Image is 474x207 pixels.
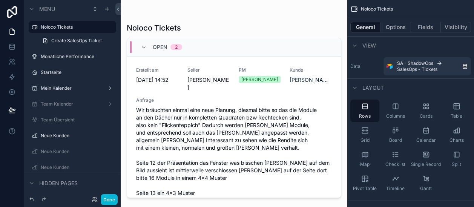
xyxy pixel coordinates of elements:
[360,161,370,167] span: Map
[353,186,377,192] span: Pivot Table
[41,164,115,170] label: Neue Kunden
[385,161,405,167] span: Checklist
[386,113,405,119] span: Columns
[411,148,440,170] button: Single Record
[420,113,433,119] span: Cards
[41,149,115,155] label: Neue Kunden
[350,148,379,170] button: Map
[411,100,440,122] button: Cards
[41,24,112,30] label: Noloco Tickets
[361,6,393,12] span: Noloco Tickets
[411,172,440,195] button: Gantt
[153,43,167,51] span: Open
[411,22,441,32] button: Fields
[381,22,411,32] button: Options
[350,124,379,146] button: Grid
[359,113,371,119] span: Rows
[362,42,376,49] span: View
[442,148,471,170] button: Split
[38,35,116,47] a: Create SalesOps Ticket
[386,186,405,192] span: Timeline
[451,113,462,119] span: Table
[387,63,393,69] img: Airtable Logo
[452,161,461,167] span: Split
[362,84,384,92] span: Layout
[411,124,440,146] button: Calendar
[41,117,115,123] label: Team Übersicht
[383,57,471,75] a: SA - ShadowOpsSalesOps - Tickets
[397,60,433,66] span: SA - ShadowOps
[389,137,402,143] span: Board
[441,22,471,32] button: Visibility
[442,100,471,122] button: Table
[41,54,115,60] label: Monatliche Performance
[350,63,380,69] label: Data
[41,85,104,91] label: Mein Kalender
[39,5,55,13] span: Menu
[41,133,115,139] label: Neue Kunden
[51,38,102,44] span: Create SalesOps Ticket
[360,137,370,143] span: Grid
[350,22,381,32] button: General
[442,124,471,146] button: Charts
[449,137,464,143] span: Charts
[381,124,410,146] button: Board
[420,186,432,192] span: Gantt
[411,161,441,167] span: Single Record
[41,101,104,107] label: Team Kalender
[416,137,436,143] span: Calendar
[350,172,379,195] button: Pivot Table
[101,194,118,205] button: Done
[39,179,78,187] span: Hidden pages
[350,100,379,122] button: Rows
[381,148,410,170] button: Checklist
[381,100,410,122] button: Columns
[397,66,437,72] span: SalesOps - Tickets
[381,172,410,195] button: Timeline
[41,69,115,75] label: Startseite
[175,44,178,50] div: 2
